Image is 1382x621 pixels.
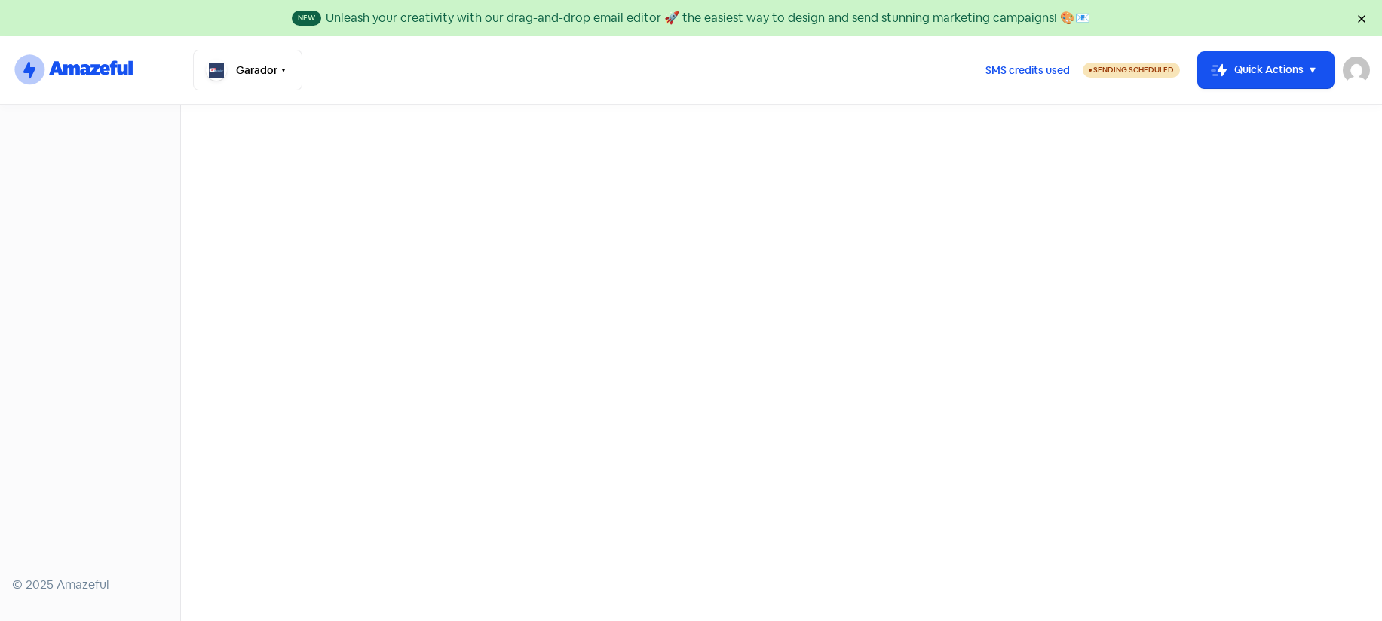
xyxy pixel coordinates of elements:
[326,9,1090,27] div: Unleash your creativity with our drag-and-drop email editor 🚀 the easiest way to design and send ...
[193,50,302,90] button: Garador
[985,63,1070,78] span: SMS credits used
[12,576,168,594] div: © 2025 Amazeful
[1343,57,1370,84] img: User
[1093,65,1174,75] span: Sending Scheduled
[1083,61,1180,79] a: Sending Scheduled
[292,11,321,26] span: New
[1198,52,1334,88] button: Quick Actions
[973,61,1083,77] a: SMS credits used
